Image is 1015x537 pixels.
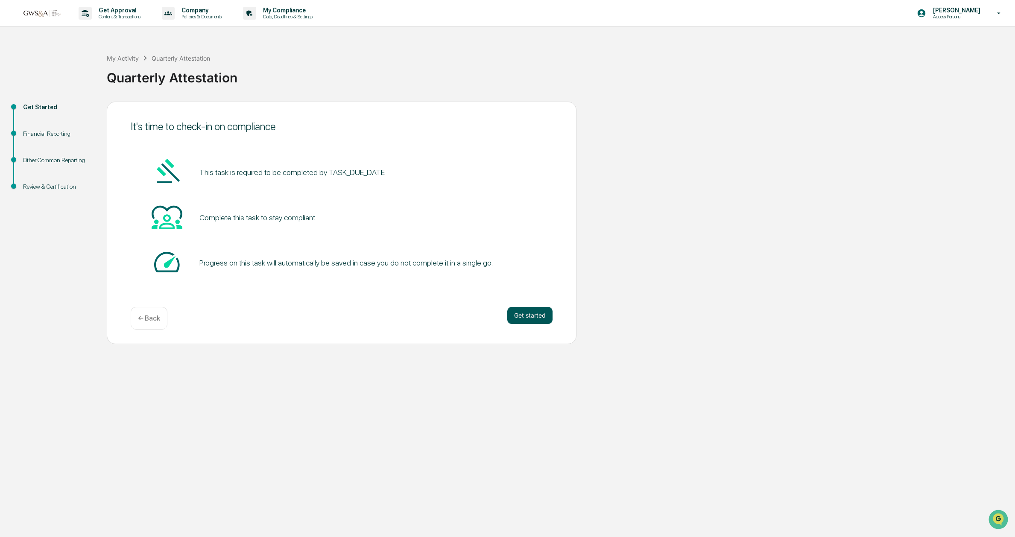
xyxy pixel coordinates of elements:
[152,156,182,187] img: Gavel
[62,108,69,115] div: 🗄️
[17,108,55,116] span: Preclearance
[9,108,15,115] div: 🖐️
[145,68,155,78] button: Start new chat
[199,166,385,178] pre: This task is required to be completed by TASK_DUE_DATE
[29,65,140,74] div: Start new chat
[92,14,145,20] p: Content & Transactions
[175,14,226,20] p: Policies & Documents
[5,104,59,120] a: 🖐️Preclearance
[17,124,54,132] span: Data Lookup
[9,18,155,32] p: How can we help?
[926,7,985,14] p: [PERSON_NAME]
[85,145,103,151] span: Pylon
[23,156,93,165] div: Other Common Reporting
[131,120,553,133] div: It's time to check-in on compliance
[23,103,93,112] div: Get Started
[23,129,93,138] div: Financial Reporting
[256,7,317,14] p: My Compliance
[152,55,210,62] div: Quarterly Attestation
[70,108,106,116] span: Attestations
[988,509,1011,532] iframe: Open customer support
[152,247,182,277] img: Speed-dial
[9,125,15,131] div: 🔎
[107,63,1011,85] div: Quarterly Attestation
[199,258,493,267] div: Progress on this task will automatically be saved in case you do not complete it in a single go.
[107,55,139,62] div: My Activity
[92,7,145,14] p: Get Approval
[59,104,109,120] a: 🗄️Attestations
[29,74,108,81] div: We're available if you need us!
[9,65,24,81] img: 1746055101610-c473b297-6a78-478c-a979-82029cc54cd1
[507,307,553,324] button: Get started
[20,9,61,17] img: logo
[926,14,985,20] p: Access Persons
[23,182,93,191] div: Review & Certification
[60,144,103,151] a: Powered byPylon
[152,201,182,232] img: Heart
[175,7,226,14] p: Company
[256,14,317,20] p: Data, Deadlines & Settings
[199,213,315,222] div: Complete this task to stay compliant
[138,314,160,322] p: ← Back
[5,120,57,136] a: 🔎Data Lookup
